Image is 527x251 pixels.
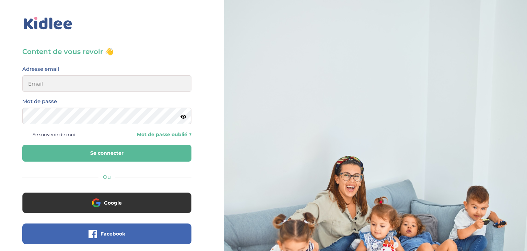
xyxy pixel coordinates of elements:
[22,204,191,211] a: Google
[101,230,125,237] span: Facebook
[92,198,101,207] img: google.png
[22,15,74,31] img: logo_kidlee_bleu
[22,75,191,92] input: Email
[22,65,59,74] label: Adresse email
[104,199,122,206] span: Google
[22,97,57,106] label: Mot de passe
[22,145,191,162] button: Se connecter
[89,230,97,238] img: facebook.png
[33,130,75,139] span: Se souvenir de moi
[22,223,191,244] button: Facebook
[22,193,191,213] button: Google
[103,174,111,180] span: Ou
[112,131,191,138] a: Mot de passe oublié ?
[22,47,191,56] h3: Content de vous revoir 👋
[22,235,191,242] a: Facebook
